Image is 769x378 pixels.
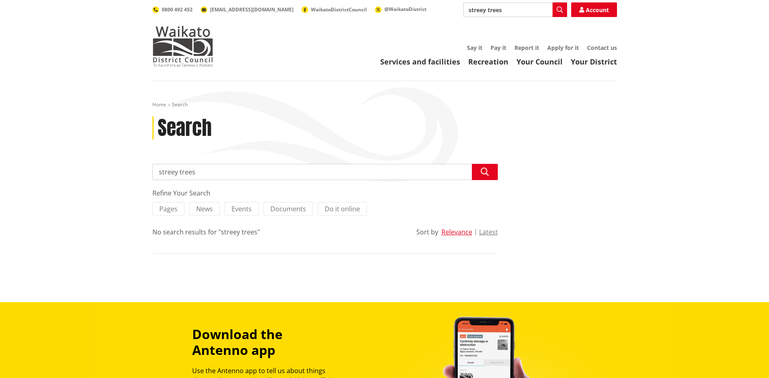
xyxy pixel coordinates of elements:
[196,204,213,213] span: News
[441,228,472,236] button: Relevance
[479,228,498,236] button: Latest
[152,188,498,198] div: Refine Your Search
[547,44,579,52] a: Apply for it
[514,44,539,52] a: Report it
[325,204,360,213] span: Do it online
[172,101,188,108] span: Search
[416,227,438,237] div: Sort by
[159,204,178,213] span: Pages
[384,6,426,13] span: @WaikatoDistrict
[311,6,367,13] span: WaikatoDistrictCouncil
[152,164,498,180] input: Search input
[587,44,617,52] a: Contact us
[152,101,166,108] a: Home
[270,204,306,213] span: Documents
[375,6,426,13] a: @WaikatoDistrict
[152,227,260,237] div: No search results for "streey trees"
[152,6,193,13] a: 0800 492 452
[467,44,482,52] a: Say it
[463,2,567,17] input: Search input
[231,204,252,213] span: Events
[571,2,617,17] a: Account
[158,116,212,140] h1: Search
[380,57,460,67] a: Services and facilities
[571,57,617,67] a: Your District
[192,326,339,358] h3: Download the Antenno app
[302,6,367,13] a: WaikatoDistrictCouncil
[210,6,293,13] span: [EMAIL_ADDRESS][DOMAIN_NAME]
[152,26,213,67] img: Waikato District Council - Te Kaunihera aa Takiwaa o Waikato
[201,6,293,13] a: [EMAIL_ADDRESS][DOMAIN_NAME]
[468,57,508,67] a: Recreation
[162,6,193,13] span: 0800 492 452
[516,57,563,67] a: Your Council
[491,44,506,52] a: Pay it
[152,101,617,108] nav: breadcrumb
